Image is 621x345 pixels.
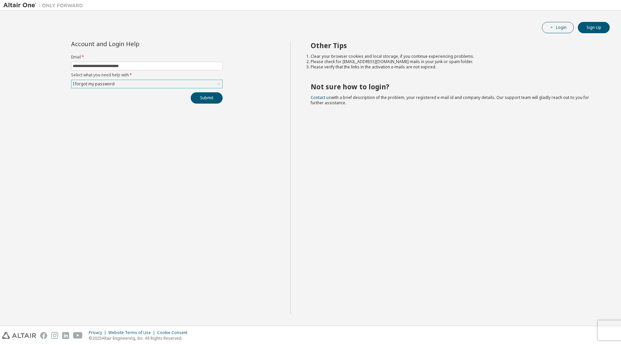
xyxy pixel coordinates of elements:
h2: Other Tips [311,41,598,50]
span: with a brief description of the problem, your registered e-mail id and company details. Our suppo... [311,95,589,106]
li: Clear your browser cookies and local storage, if you continue experiencing problems. [311,54,598,59]
button: Login [542,22,574,33]
img: instagram.svg [51,332,58,339]
button: Sign Up [578,22,610,33]
a: Contact us [311,95,331,100]
div: I forgot my password [71,80,222,88]
li: Please check for [EMAIL_ADDRESS][DOMAIN_NAME] mails in your junk or spam folder. [311,59,598,64]
label: Email [71,54,223,60]
img: altair_logo.svg [2,332,36,339]
label: Select what you need help with [71,72,223,78]
div: Cookie Consent [157,330,191,335]
img: Altair One [3,2,86,9]
li: Please verify that the links in the activation e-mails are not expired. [311,64,598,70]
div: Account and Login Help [71,41,192,46]
button: Submit [191,92,223,104]
img: youtube.svg [73,332,83,339]
img: facebook.svg [40,332,47,339]
div: I forgot my password [72,80,116,88]
p: © 2025 Altair Engineering, Inc. All Rights Reserved. [89,335,191,341]
div: Privacy [89,330,108,335]
div: Website Terms of Use [108,330,157,335]
h2: Not sure how to login? [311,82,598,91]
img: linkedin.svg [62,332,69,339]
